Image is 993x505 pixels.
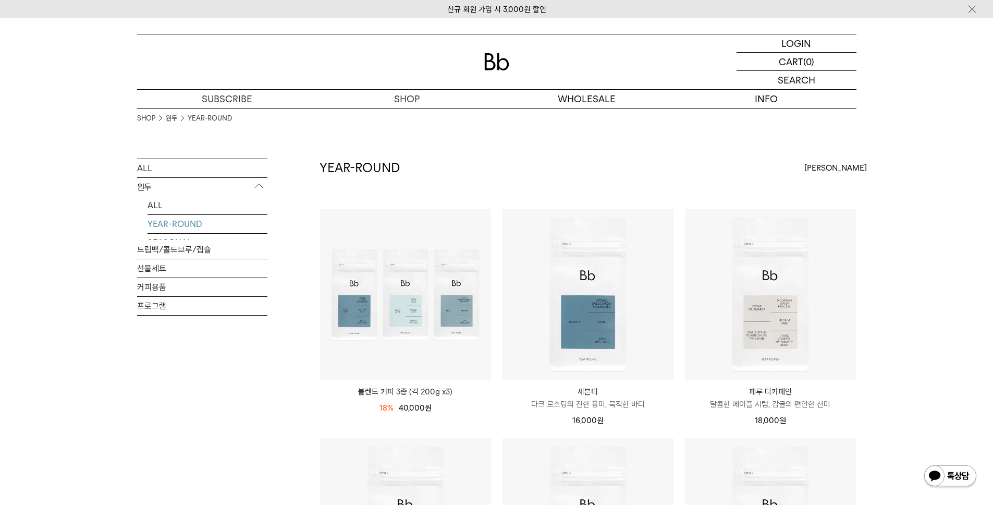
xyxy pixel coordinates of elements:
a: ALL [137,159,267,177]
p: 다크 로스팅의 진한 풍미, 묵직한 바디 [502,398,673,411]
img: 세븐티 [502,209,673,380]
a: YEAR-ROUND [188,113,232,124]
p: CART [779,53,803,70]
a: SHOP [317,90,497,108]
p: SEARCH [778,71,815,89]
a: CART (0) [737,53,856,71]
p: LOGIN [781,34,811,52]
p: 세븐티 [502,386,673,398]
a: ALL [148,196,267,214]
a: SEASONAL [148,234,267,252]
span: 16,000 [572,416,604,425]
img: 페루 디카페인 [685,209,856,380]
a: SUBSCRIBE [137,90,317,108]
span: 원 [597,416,604,425]
a: 원두 [166,113,177,124]
a: 페루 디카페인 달콤한 메이플 시럽, 감귤의 편안한 산미 [685,386,856,411]
p: WHOLESALE [497,90,677,108]
div: 18% [379,402,394,414]
a: 커피용품 [137,278,267,296]
span: 원 [779,416,786,425]
p: 달콤한 메이플 시럽, 감귤의 편안한 산미 [685,398,856,411]
a: 신규 회원 가입 시 3,000원 할인 [447,5,546,14]
img: 블렌드 커피 3종 (각 200g x3) [320,209,491,380]
a: LOGIN [737,34,856,53]
span: 18,000 [755,416,786,425]
img: 로고 [484,53,509,70]
a: 프로그램 [137,297,267,315]
span: 원 [425,403,432,413]
a: 세븐티 다크 로스팅의 진한 풍미, 묵직한 바디 [502,386,673,411]
a: SHOP [137,113,155,124]
p: INFO [677,90,856,108]
p: 원두 [137,178,267,197]
img: 카카오톡 채널 1:1 채팅 버튼 [923,464,977,489]
span: 40,000 [399,403,432,413]
p: (0) [803,53,814,70]
a: YEAR-ROUND [148,215,267,233]
span: [PERSON_NAME] [804,162,867,174]
a: 선물세트 [137,259,267,278]
a: 블렌드 커피 3종 (각 200g x3) [320,386,491,398]
a: 드립백/콜드브루/캡슐 [137,241,267,259]
p: 페루 디카페인 [685,386,856,398]
h2: YEAR-ROUND [320,159,400,177]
